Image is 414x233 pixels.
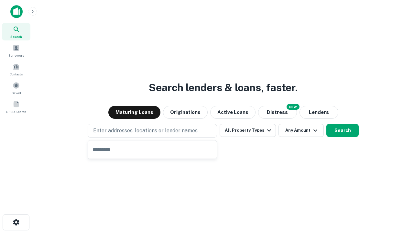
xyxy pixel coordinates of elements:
a: Borrowers [2,42,30,59]
span: Search [10,34,22,39]
button: Search distressed loans with lien and other non-mortgage details. [258,106,297,119]
span: Saved [12,90,21,95]
img: capitalize-icon.png [10,5,23,18]
button: Enter addresses, locations or lender names [88,124,217,138]
button: All Property Types [220,124,276,137]
span: Borrowers [8,53,24,58]
button: Lenders [300,106,338,119]
button: Any Amount [278,124,324,137]
p: Enter addresses, locations or lender names [93,127,198,135]
button: Originations [163,106,208,119]
iframe: Chat Widget [382,181,414,212]
span: SREO Search [6,109,26,114]
a: Contacts [2,61,30,78]
h3: Search lenders & loans, faster. [149,80,298,95]
button: Maturing Loans [108,106,160,119]
span: Contacts [10,72,23,77]
div: NEW [287,104,300,110]
button: Active Loans [210,106,256,119]
a: Saved [2,79,30,97]
a: Search [2,23,30,40]
button: Search [326,124,359,137]
a: SREO Search [2,98,30,116]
